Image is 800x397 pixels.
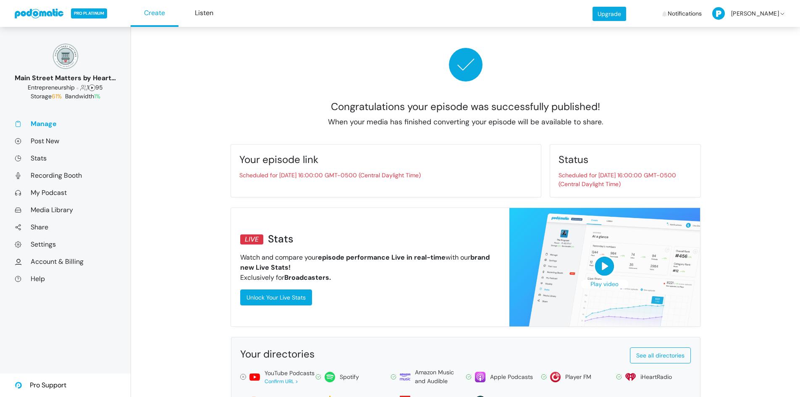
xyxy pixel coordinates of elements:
[668,1,702,26] span: Notifications
[712,7,725,20] img: P-50-ab8a3cff1f42e3edaa744736fdbd136011fc75d0d07c0e6946c3d5a70d29199b.png
[15,274,116,283] a: Help
[616,368,691,386] a: iHeartRadio
[31,92,63,100] span: Storage
[15,154,116,163] a: Stats
[400,372,410,382] img: amazon-69639c57110a651e716f65801135d36e6b1b779905beb0b1c95e1d99d62ebab9.svg
[240,347,538,360] div: Your directories
[131,0,178,27] a: Create
[15,257,116,266] a: Account & Billing
[52,92,62,100] span: 61%
[15,73,116,83] div: Main Street Matters by Heart on [GEOGRAPHIC_DATA]
[231,92,701,113] h1: Congratulations your episode was successfully published!
[340,373,359,381] div: Spotify
[89,84,95,91] span: Episodes
[94,92,100,100] span: 1%
[318,253,446,262] strong: episode performance Live in real-time
[15,137,116,145] a: Post New
[593,7,626,21] a: Upgrade
[65,92,100,100] span: Bandwidth
[265,378,315,385] div: Confirm URL >
[265,369,315,385] div: YouTube Podcasts
[490,373,533,381] div: Apple Podcasts
[466,368,541,386] a: Apple Podcasts
[28,84,75,91] span: Business: Entrepreneurship
[550,372,561,382] img: player_fm-2f731f33b7a5920876a6a59fec1291611fade0905d687326e1933154b96d4679.svg
[415,368,466,386] div: Amazon Music and Audible
[15,240,116,249] a: Settings
[71,8,107,18] span: PRO PLATINUM
[640,373,672,381] div: iHeartRadio
[559,153,692,166] div: Status
[15,83,116,92] div: 1 95
[630,347,691,363] a: See all directories
[80,84,87,91] span: Followers
[249,372,260,382] img: youtube-a762549b032a4d8d7c7d8c7d6f94e90d57091a29b762dad7ef63acd86806a854.svg
[509,208,700,326] img: realtime_stats_post_publish-4ad72b1805500be0dca0d13900fca126d4c730893a97a1902b9a1988259ee90b.png
[315,368,391,386] a: Spotify
[240,368,315,386] a: YouTube PodcastsConfirm URL >
[284,273,331,282] strong: Broadcasters.
[625,372,636,382] img: i_heart_radio-0fea502c98f50158959bea423c94b18391c60ffcc3494be34c3ccd60b54f1ade.svg
[15,223,116,231] a: Share
[15,205,116,214] a: Media Library
[15,171,116,180] a: Recording Booth
[731,1,779,26] span: [PERSON_NAME]
[15,188,116,197] a: My Podcast
[240,252,492,283] p: Watch and compare your with our Exclusively for
[240,233,492,245] h3: Stats
[15,373,66,397] a: Pro Support
[325,372,335,382] img: spotify-814d7a4412f2fa8a87278c8d4c03771221523d6a641bdc26ea993aaf80ac4ffe.svg
[239,171,532,180] p: Scheduled for [DATE] 16:00:00 GMT-0500 (Central Daylight Time)
[240,289,312,305] a: Unlock Your Live Stats
[712,1,786,26] a: [PERSON_NAME]
[559,171,692,189] p: Scheduled for [DATE] 16:00:00 GMT-0500 (Central Daylight Time)
[565,373,591,381] div: Player FM
[475,372,485,382] img: apple-26106266178e1f815f76c7066005aa6211188c2910869e7447b8cdd3a6512788.svg
[180,0,228,27] a: Listen
[239,153,532,166] div: Your episode link
[15,119,116,128] a: Manage
[53,44,78,69] img: 150x150_17130234.png
[391,368,466,386] a: Amazon Music and Audible
[231,116,701,127] p: When your media has finished converting your episode will be available to share.
[240,253,490,272] strong: brand new Live Stats!
[541,368,616,386] a: Player FM
[240,234,263,245] div: LIVE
